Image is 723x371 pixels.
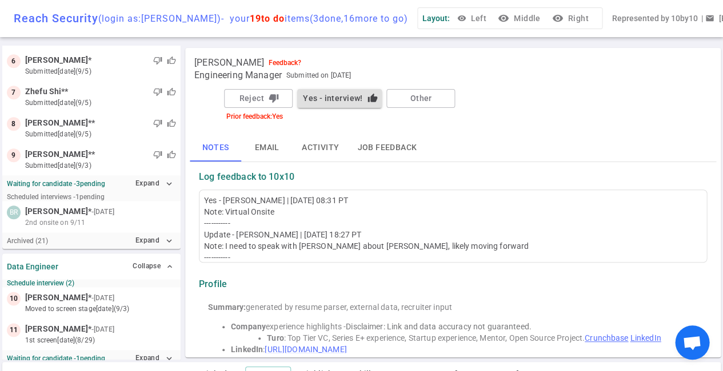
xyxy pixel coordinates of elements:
small: Archived ( 21 ) [7,237,48,245]
a: Crunchbase [585,333,628,342]
span: Engineering Manager [194,70,282,81]
li: experience highlights - [231,321,698,332]
button: visibilityMiddle [496,8,545,29]
span: 2nd onsite on 9/11 [25,217,85,228]
span: thumb_up [167,150,176,159]
span: thumb_up [167,87,176,96]
button: Expandexpand_more [133,350,176,366]
small: - [DATE] [91,207,114,217]
span: thumb_down [153,87,162,96]
button: Expandexpand_more [133,232,176,249]
span: Layout: [422,14,450,23]
strong: Waiting for candidate - 3 pending [7,180,105,188]
strong: Log feedback to 10x10 [199,171,294,183]
i: visibility [552,13,563,24]
button: Collapse [130,258,176,275]
span: expand_less [165,262,174,271]
div: 9 [7,148,21,162]
i: thumb_up [367,93,377,103]
span: [PERSON_NAME] [25,292,88,304]
li: : Top Tier VC, Series E+ experience, Startup experience, Mentor, Open Source Project. [267,332,698,344]
a: LinkedIn [630,333,661,342]
div: Open chat [675,325,709,360]
div: BR [7,205,21,219]
small: submitted [DATE] (9/5) [25,98,176,108]
i: thumb_down [269,93,279,103]
span: [PERSON_NAME] [25,323,88,335]
div: 11 [7,323,21,337]
small: submitted [DATE] (9/3) [25,160,176,171]
button: visibilityRight [549,8,593,29]
small: - [DATE] [91,324,114,334]
span: visibility [457,14,466,23]
div: basic tabs example [190,134,716,162]
button: Yes - interview!thumb_up [297,89,382,108]
span: Zhefu Shi [25,86,61,98]
div: Prior feedback: Yes [222,112,551,120]
small: submitted [DATE] (9/5) [25,66,176,76]
span: thumb_down [153,119,162,128]
div: Reach Security [14,11,408,25]
li: : [231,344,698,355]
button: Activity [293,134,348,162]
small: Scheduled interviews - 1 pending [7,193,105,201]
strong: Summary: [208,303,246,312]
i: visibility [498,13,509,24]
div: generated by resume parser, external data, recruiter input [208,301,698,313]
span: thumb_down [153,56,162,65]
small: Schedule interview (2) [7,279,176,287]
span: [PERSON_NAME] [25,148,88,160]
strong: Data Engineer [7,262,58,271]
i: expand_more [164,179,174,189]
button: Notes [190,134,241,162]
button: Rejectthumb_down [224,89,293,108]
strong: Turo [267,333,284,342]
small: 1st Screen [DATE] (8/29) [25,335,176,345]
span: [PERSON_NAME] [25,54,88,66]
strong: Profile [199,279,227,290]
i: expand_more [164,236,174,246]
small: moved to Screen stage [DATE] (9/3) [25,304,176,314]
div: 8 [7,117,21,131]
button: Other [386,89,455,108]
div: 6 [7,54,21,68]
div: 10 [7,292,21,305]
small: - [DATE] [91,293,114,303]
strong: Company [231,322,266,331]
span: email [705,14,714,23]
a: [URL][DOMAIN_NAME] [265,345,346,354]
span: thumb_up [167,119,176,128]
div: 7 [7,86,21,99]
strong: LinkedIn [231,345,263,354]
button: Expandexpand_more [133,175,176,192]
span: 19 to do [250,13,285,24]
button: Email [241,134,293,162]
span: (login as: [PERSON_NAME] ) [98,13,221,24]
strong: Waiting for candidate - 1 pending [7,354,105,362]
span: [PERSON_NAME] [25,205,88,217]
span: thumb_up [167,56,176,65]
span: thumb_down [153,150,162,159]
i: expand_more [164,353,174,364]
span: Disclaimer: Link and data accuracy not guaranteed. [346,322,532,331]
small: submitted [DATE] (9/5) [25,129,176,139]
span: - your items ( 3 done, 16 more to go) [221,13,408,24]
span: Submitted on [DATE] [286,70,351,81]
span: [PERSON_NAME] [25,117,88,129]
button: Left [454,8,491,29]
div: Feedback? [269,59,301,67]
button: Job feedback [348,134,426,162]
span: [PERSON_NAME] [194,57,264,68]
